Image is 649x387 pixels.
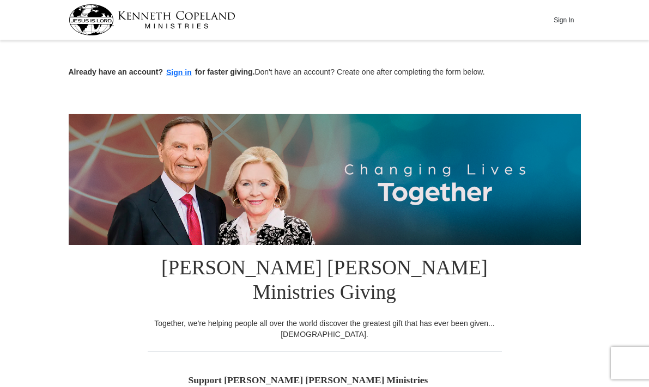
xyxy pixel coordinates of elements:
img: kcm-header-logo.svg [69,4,235,35]
h5: Support [PERSON_NAME] [PERSON_NAME] Ministries [189,374,461,386]
div: Together, we're helping people all over the world discover the greatest gift that has ever been g... [148,318,502,340]
button: Sign In [548,11,580,28]
strong: Already have an account? for faster giving. [69,67,255,76]
h1: [PERSON_NAME] [PERSON_NAME] Ministries Giving [148,245,502,318]
p: Don't have an account? Create one after completing the form below. [69,66,581,79]
button: Sign in [163,66,195,79]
